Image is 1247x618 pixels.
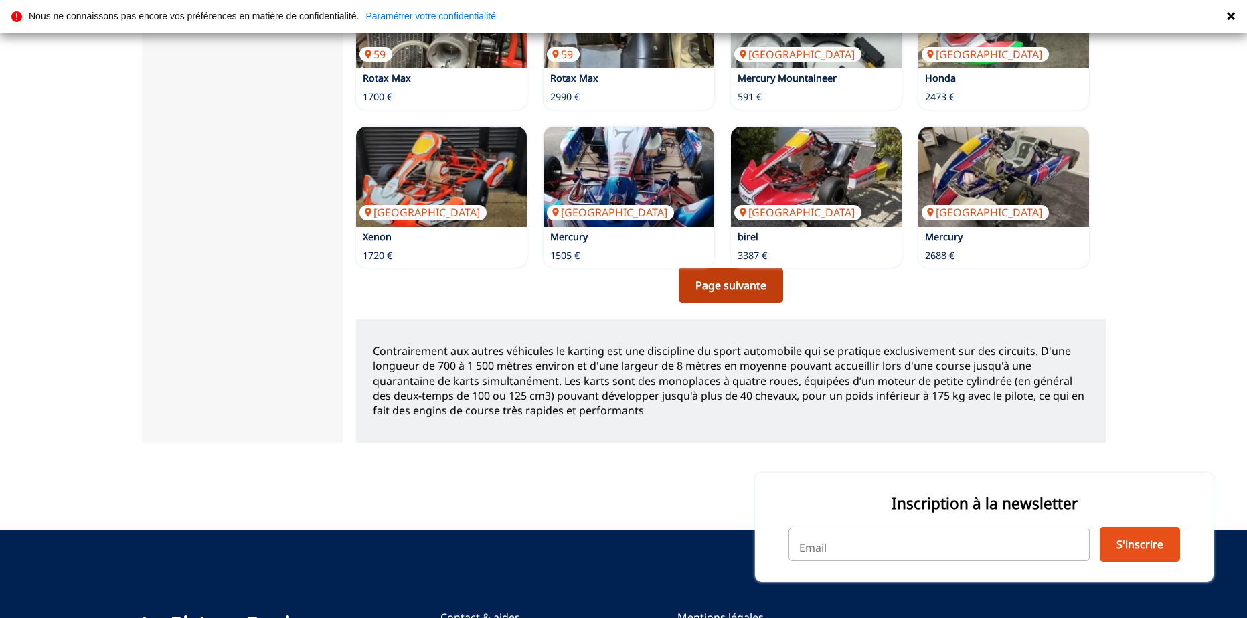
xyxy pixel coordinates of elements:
[363,72,411,84] a: Rotax Max
[359,47,392,62] p: 59
[925,72,956,84] a: Honda
[550,72,598,84] a: Rotax Max
[550,230,588,243] a: Mercury
[544,127,714,227] a: Mercury[GEOGRAPHIC_DATA]
[363,90,392,104] p: 1700 €
[363,249,392,262] p: 1720 €
[544,127,714,227] img: Mercury
[550,249,580,262] p: 1505 €
[679,268,783,303] a: Page suivante
[363,230,392,243] a: Xenon
[925,230,963,243] a: Mercury
[734,47,861,62] p: [GEOGRAPHIC_DATA]
[550,90,580,104] p: 2990 €
[788,493,1180,514] p: Inscription à la newsletter
[547,205,674,220] p: [GEOGRAPHIC_DATA]
[922,205,1049,220] p: [GEOGRAPHIC_DATA]
[29,11,359,21] p: Nous ne connaissons pas encore vos préférences en matière de confidentialité.
[918,127,1089,227] a: Mercury[GEOGRAPHIC_DATA]
[918,127,1089,227] img: Mercury
[356,127,527,227] img: Xenon
[738,72,837,84] a: Mercury Mountaineer
[365,11,496,21] a: Paramétrer votre confidentialité
[373,343,1089,418] p: Contrairement aux autres véhicules le karting est une discipline du sport automobile qui se prati...
[925,90,954,104] p: 2473 €
[925,249,954,262] p: 2688 €
[922,47,1049,62] p: [GEOGRAPHIC_DATA]
[731,127,902,227] a: birel[GEOGRAPHIC_DATA]
[738,249,767,262] p: 3387 €
[788,528,1090,561] input: Email
[734,205,861,220] p: [GEOGRAPHIC_DATA]
[738,90,762,104] p: 591 €
[547,47,580,62] p: 59
[738,230,758,243] a: birel
[359,205,487,220] p: [GEOGRAPHIC_DATA]
[731,127,902,227] img: birel
[356,127,527,227] a: Xenon[GEOGRAPHIC_DATA]
[1100,527,1180,562] button: S'inscrire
